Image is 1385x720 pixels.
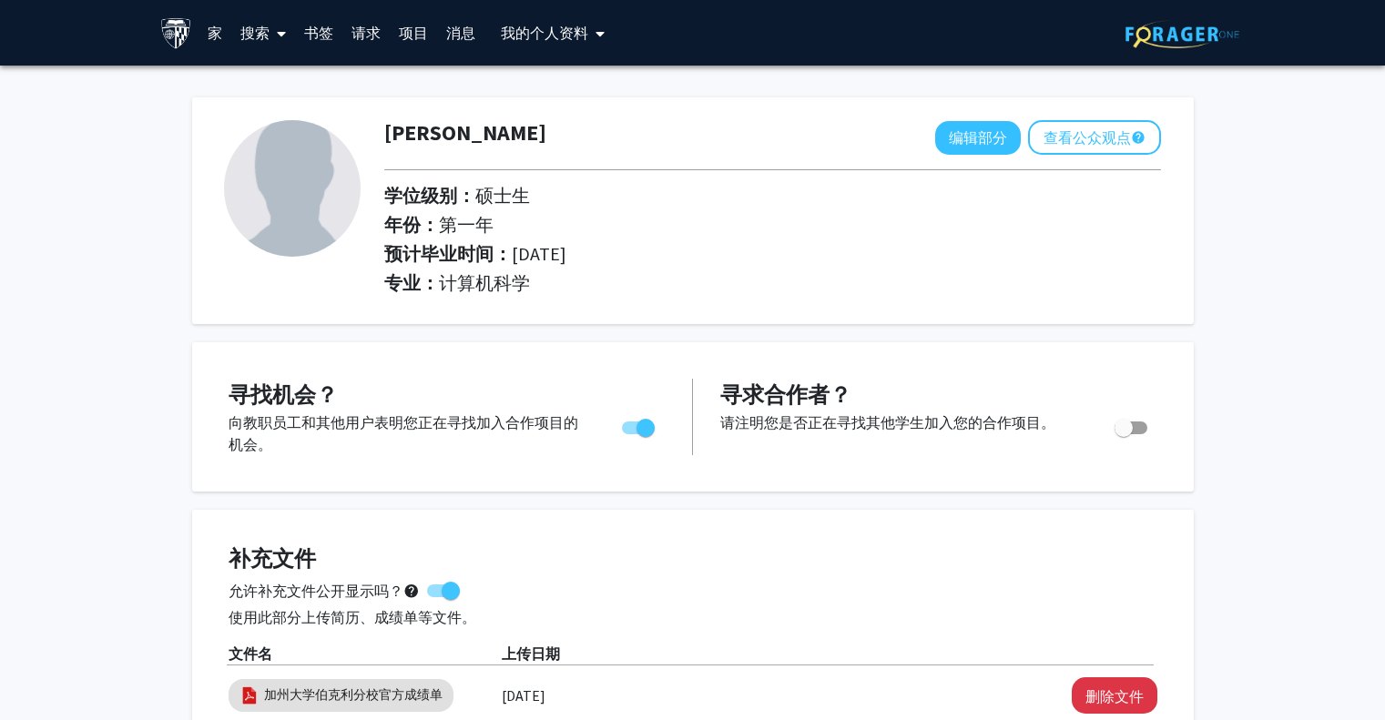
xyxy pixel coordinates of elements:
[1044,128,1131,147] font: 查看公众观点
[439,271,530,294] font: 计算机科学
[1028,120,1161,155] button: 查看公众观点
[239,685,260,705] img: pdf_icon.png
[399,24,428,42] font: 项目
[229,582,403,600] font: 允许补充文件公开显示吗？
[615,411,665,439] div: 切换
[351,24,381,42] font: 请求
[384,184,475,207] font: 学位级别：
[229,380,338,409] font: 寻找机会？
[229,608,476,626] font: 使用此部分上传简历、成绩单等文件。
[1125,20,1239,48] img: ForagerOne 标志
[14,638,77,706] iframe: 聊天
[384,118,546,147] font: [PERSON_NAME]
[224,120,361,257] img: 个人资料图片
[384,271,439,294] font: 专业：
[229,413,578,453] font: 向教职员工和其他用户表明您正在寻找加入合作项目的机会。
[384,242,512,265] font: 预计毕业时间：
[502,644,560,663] font: 上传日期
[502,686,545,705] font: [DATE]
[384,213,439,236] font: 年份：
[501,24,530,42] font: 我的
[439,213,494,236] font: 第一年
[229,544,316,573] font: 补充文件
[342,1,390,65] a: 请求
[512,242,566,265] font: [DATE]
[446,24,475,42] font: 消息
[199,1,231,65] a: 家
[229,644,272,663] font: 文件名
[1072,677,1157,714] button: 删除加州大学伯克利分校官方成绩单文件
[530,24,588,42] font: 个人资料
[935,121,1021,155] button: 编辑部分
[720,413,1055,431] font: 请注明您是否正在寻找其他学生加入您的合作项目。
[403,580,420,602] mat-icon: help
[295,1,342,65] a: 书签
[264,686,443,703] font: 加州大学伯克利分校官方成绩单
[475,184,530,207] font: 硕士生
[208,24,222,42] font: 家
[1107,411,1157,439] div: 切换
[437,1,484,65] a: 消息
[240,24,270,42] font: 搜索
[1131,127,1146,148] mat-icon: help
[304,24,333,42] font: 书签
[1085,687,1144,705] font: 删除文件
[720,380,851,409] font: 寻求合作者？
[949,128,1007,147] font: 编辑部分
[390,1,437,65] a: 项目
[160,17,192,49] img: 约翰霍普金斯大学标志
